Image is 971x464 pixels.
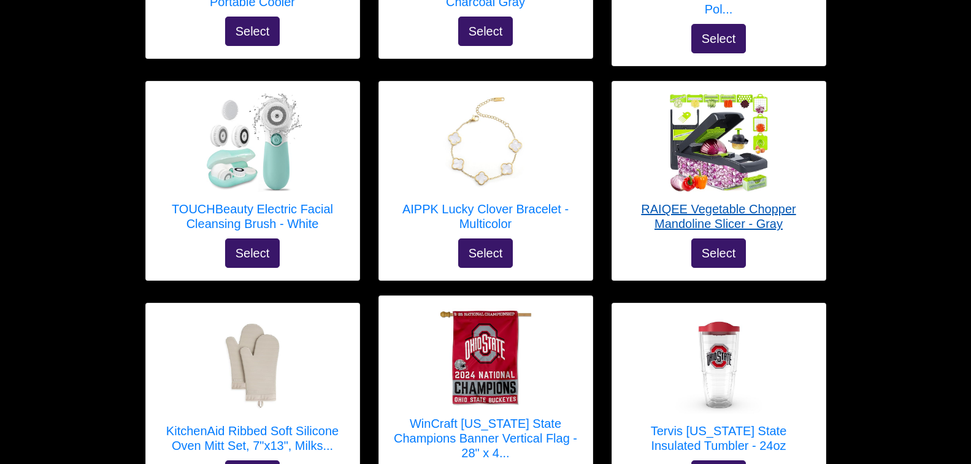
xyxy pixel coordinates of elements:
[624,94,813,238] a: RAIQEE Vegetable Chopper Mandoline Slicer - Gray RAIQEE Vegetable Chopper Mandoline Slicer - Gray
[691,24,746,53] button: Select
[204,316,302,414] img: KitchenAid Ribbed Soft Silicone Oven Mitt Set, 7"x13", Milkshake 2 Count
[158,316,347,460] a: KitchenAid Ribbed Soft Silicone Oven Mitt Set, 7"x13", Milkshake 2 Count KitchenAid Ribbed Soft S...
[225,238,280,268] button: Select
[437,308,535,406] img: WinCraft Ohio State Champions Banner Vertical Flag - 28" x 40"
[391,416,580,460] h5: WinCraft [US_STATE] State Champions Banner Vertical Flag - 28" x 4...
[624,424,813,453] h5: Tervis [US_STATE] State Insulated Tumbler - 24oz
[158,94,347,238] a: TOUCHBeauty Electric Facial Cleansing Brush - White TOUCHBeauty Electric Facial Cleansing Brush -...
[204,94,302,192] img: TOUCHBeauty Electric Facial Cleansing Brush - White
[437,94,535,192] img: AIPPK Lucky Clover Bracelet - Multicolor
[624,202,813,231] h5: RAIQEE Vegetable Chopper Mandoline Slicer - Gray
[458,17,513,46] button: Select
[624,316,813,460] a: Tervis Ohio State Insulated Tumbler - 24oz Tervis [US_STATE] State Insulated Tumbler - 24oz
[158,202,347,231] h5: TOUCHBeauty Electric Facial Cleansing Brush - White
[391,94,580,238] a: AIPPK Lucky Clover Bracelet - Multicolor AIPPK Lucky Clover Bracelet - Multicolor
[691,238,746,268] button: Select
[670,94,768,192] img: RAIQEE Vegetable Chopper Mandoline Slicer - Gray
[458,238,513,268] button: Select
[158,424,347,453] h5: KitchenAid Ribbed Soft Silicone Oven Mitt Set, 7"x13", Milks...
[670,316,768,414] img: Tervis Ohio State Insulated Tumbler - 24oz
[391,202,580,231] h5: AIPPK Lucky Clover Bracelet - Multicolor
[225,17,280,46] button: Select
